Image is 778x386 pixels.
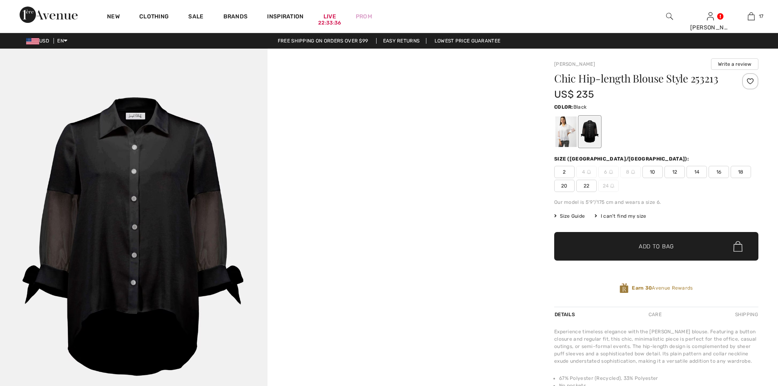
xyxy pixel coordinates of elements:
[707,11,714,21] img: My Info
[26,38,39,45] img: US Dollar
[554,155,691,163] div: Size ([GEOGRAPHIC_DATA]/[GEOGRAPHIC_DATA]):
[554,307,577,322] div: Details
[733,241,742,252] img: Bag.svg
[268,49,535,182] video: Your browser does not support the video tag.
[139,13,169,22] a: Clothing
[428,38,507,44] a: Lowest Price Guarantee
[554,166,575,178] span: 2
[711,58,758,70] button: Write a review
[223,13,248,22] a: Brands
[579,116,600,147] div: Black
[707,12,714,20] a: Sign In
[731,166,751,178] span: 18
[559,375,758,382] li: 67% Polyester (Recycled), 33% Polyester
[107,13,120,22] a: New
[576,180,597,192] span: 22
[587,170,591,174] img: ring-m.svg
[554,212,585,220] span: Size Guide
[609,170,613,174] img: ring-m.svg
[631,170,635,174] img: ring-m.svg
[632,284,693,292] span: Avenue Rewards
[620,166,641,178] span: 8
[57,38,67,44] span: EN
[687,166,707,178] span: 14
[26,38,52,44] span: USD
[20,7,78,23] img: 1ère Avenue
[639,242,674,251] span: Add to Bag
[318,19,341,27] div: 22:33:36
[726,325,770,345] iframe: Opens a widget where you can chat to one of our agents
[690,23,730,32] div: [PERSON_NAME]
[554,180,575,192] span: 20
[598,180,619,192] span: 24
[554,73,724,84] h1: Chic Hip-length Blouse Style 253213
[323,12,336,21] a: Live22:33:36
[555,116,577,147] div: Vanilla 30
[554,104,573,110] span: Color:
[595,212,646,220] div: I can't find my size
[598,166,619,178] span: 6
[733,307,758,322] div: Shipping
[554,328,758,365] div: Experience timeless elegance with the [PERSON_NAME] blouse. Featuring a button closure and regula...
[188,13,203,22] a: Sale
[642,307,669,322] div: Care
[709,166,729,178] span: 16
[271,38,375,44] a: Free shipping on orders over $99
[731,11,771,21] a: 17
[642,166,663,178] span: 10
[759,13,764,20] span: 17
[664,166,685,178] span: 12
[620,283,629,294] img: Avenue Rewards
[632,285,652,291] strong: Earn 30
[554,199,758,206] div: Our model is 5'9"/175 cm and wears a size 6.
[610,184,614,188] img: ring-m.svg
[576,166,597,178] span: 4
[748,11,755,21] img: My Bag
[554,89,594,100] span: US$ 235
[573,104,587,110] span: Black
[356,12,372,21] a: Prom
[267,13,303,22] span: Inspiration
[554,232,758,261] button: Add to Bag
[666,11,673,21] img: search the website
[554,61,595,67] a: [PERSON_NAME]
[376,38,427,44] a: Easy Returns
